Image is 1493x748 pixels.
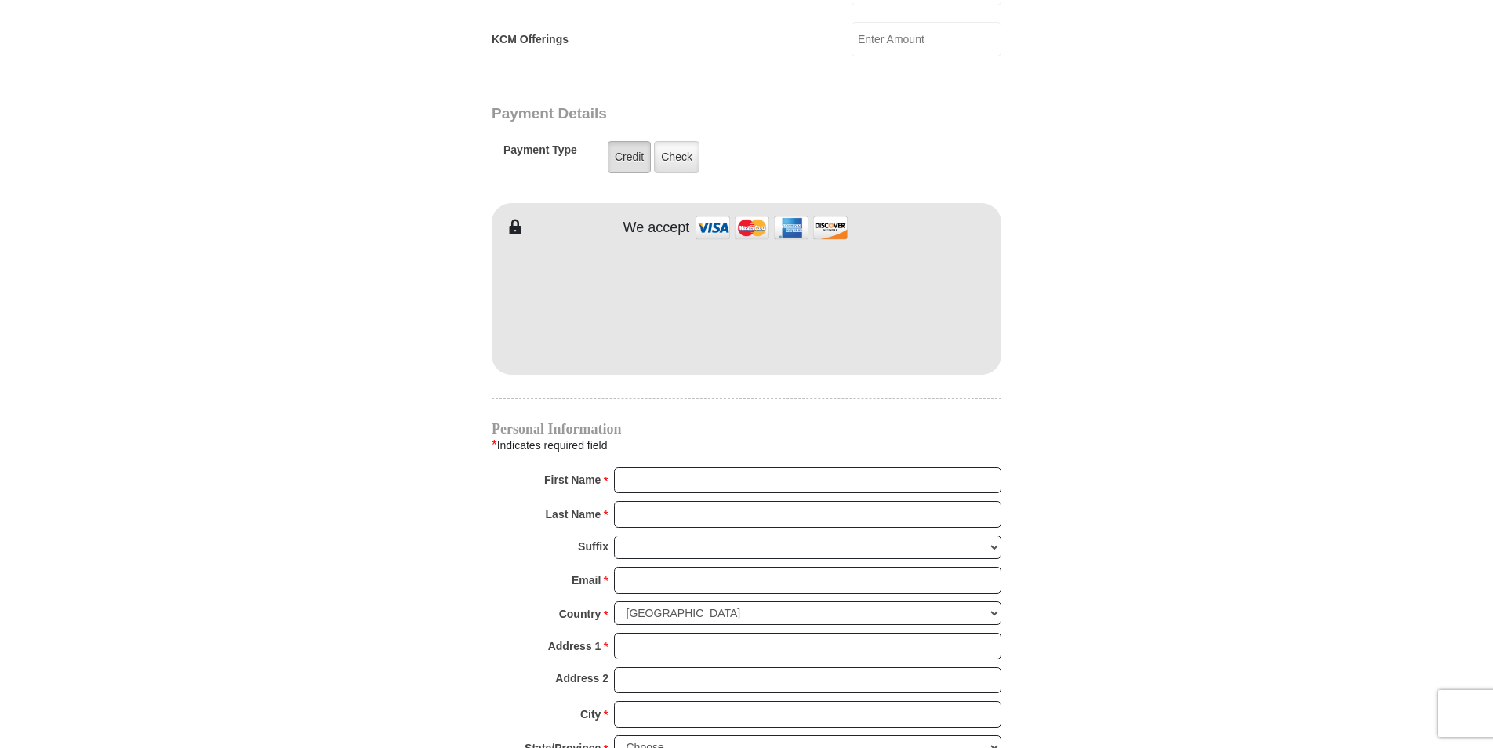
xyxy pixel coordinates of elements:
[580,703,601,725] strong: City
[492,31,569,48] label: KCM Offerings
[572,569,601,591] strong: Email
[492,435,1001,456] div: Indicates required field
[548,635,601,657] strong: Address 1
[578,536,608,557] strong: Suffix
[852,22,1001,56] input: Enter Amount
[623,220,690,237] h4: We accept
[503,143,577,165] h5: Payment Type
[654,141,699,173] label: Check
[559,603,601,625] strong: Country
[608,141,651,173] label: Credit
[492,105,892,123] h3: Payment Details
[492,423,1001,435] h4: Personal Information
[693,211,850,245] img: credit cards accepted
[544,469,601,491] strong: First Name
[546,503,601,525] strong: Last Name
[555,667,608,689] strong: Address 2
